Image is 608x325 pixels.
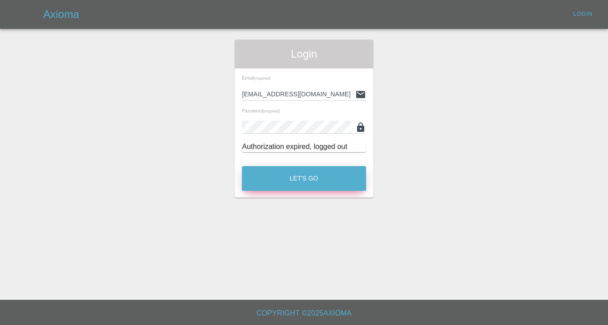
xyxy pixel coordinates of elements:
[242,141,366,152] div: Authorization expired, logged out
[254,77,271,81] small: (required)
[242,75,271,81] span: Email
[7,307,601,320] h6: Copyright © 2025 Axioma
[242,166,366,191] button: Let's Go
[242,108,280,113] span: Password
[43,7,79,22] h5: Axioma
[568,7,597,21] a: Login
[263,109,280,113] small: (required)
[242,47,366,61] span: Login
